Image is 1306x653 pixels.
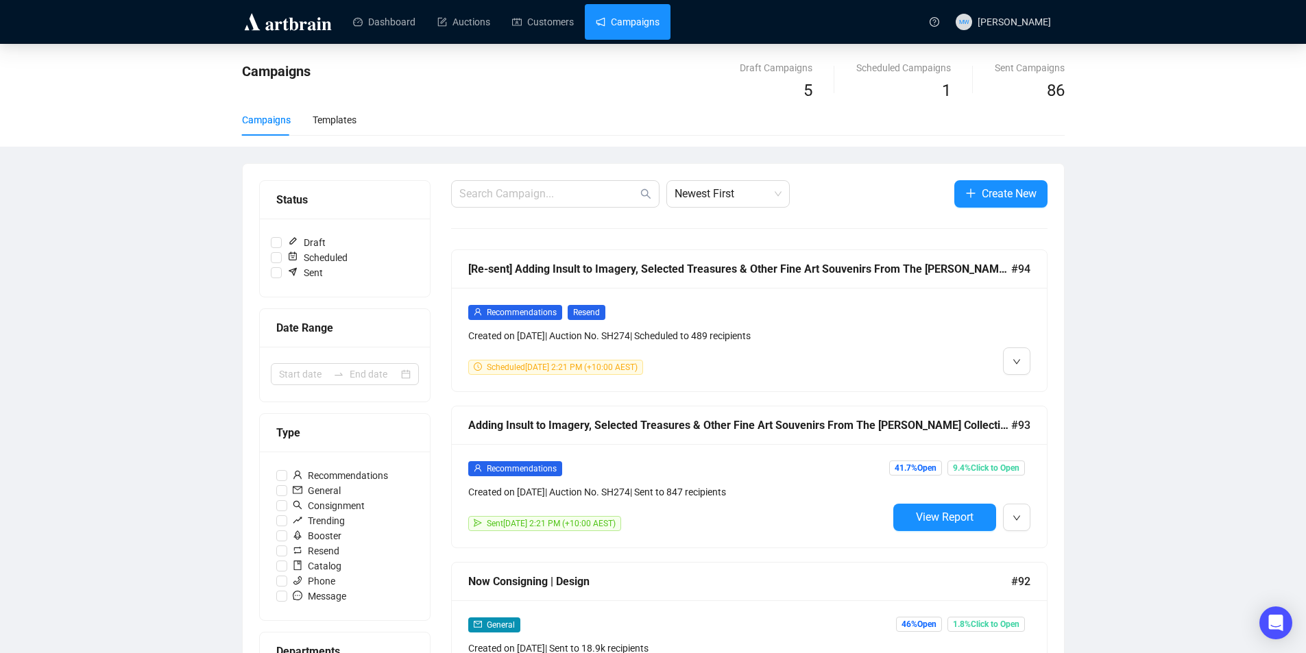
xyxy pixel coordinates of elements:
span: mail [474,620,482,628]
a: Dashboard [353,4,415,40]
span: rocket [293,530,302,540]
button: View Report [893,504,996,531]
a: Customers [512,4,574,40]
span: Scheduled [DATE] 2:21 PM (+10:00 AEST) [487,362,638,372]
span: Recommendations [487,308,557,317]
span: 9.4% Click to Open [947,460,1025,476]
span: user [474,308,482,316]
span: message [293,591,302,600]
div: Created on [DATE] | Auction No. SH274 | Scheduled to 489 recipients [468,328,888,343]
a: [Re-sent] Adding Insult to Imagery, Selected Treasures & Other Fine Art Souvenirs From The [PERSO... [451,249,1048,392]
div: Draft Campaigns [740,60,812,75]
span: phone [293,576,302,585]
span: down [1013,358,1021,366]
span: [PERSON_NAME] [978,16,1051,27]
span: search [640,188,651,199]
span: search [293,500,302,510]
span: 5 [803,81,812,100]
span: mail [293,485,302,495]
span: General [487,620,515,630]
span: send [474,519,482,527]
span: 86 [1047,81,1065,100]
span: General [287,483,346,498]
span: 1.8% Click to Open [947,617,1025,632]
div: Open Intercom Messenger [1259,606,1292,639]
span: MW [958,17,969,27]
a: Campaigns [596,4,660,40]
span: question-circle [930,17,939,27]
div: Status [276,191,413,208]
span: Create New [982,185,1037,202]
span: Newest First [675,181,782,207]
input: Start date [279,367,328,382]
span: Scheduled [282,250,353,265]
div: Adding Insult to Imagery, Selected Treasures & Other Fine Art Souvenirs From The [PERSON_NAME] Co... [468,417,1011,434]
span: Campaigns [242,63,311,79]
span: Draft [282,235,331,250]
span: plus [965,188,976,199]
span: down [1013,514,1021,522]
span: Recommendations [287,468,394,483]
span: Booster [287,528,347,543]
span: user [474,464,482,472]
div: [Re-sent] Adding Insult to Imagery, Selected Treasures & Other Fine Art Souvenirs From The [PERSO... [468,260,1011,278]
div: Created on [DATE] | Auction No. SH274 | Sent to 847 recipients [468,484,888,500]
span: Sent [DATE] 2:21 PM (+10:00 AEST) [487,519,616,528]
span: Sent [282,265,328,280]
span: retweet [293,545,302,555]
button: Create New [954,180,1048,208]
div: Date Range [276,319,413,336]
div: Templates [313,112,356,127]
span: Trending [287,513,350,528]
div: Campaigns [242,112,291,127]
span: rise [293,515,302,525]
div: Scheduled Campaigns [856,60,951,75]
span: Consignment [287,498,370,513]
span: user [293,470,302,480]
span: 46% Open [896,617,942,632]
span: 1 [942,81,951,100]
img: logo [242,11,334,33]
div: Now Consigning | Design [468,573,1011,590]
span: View Report [916,510,974,523]
span: #93 [1011,417,1030,434]
span: Resend [568,305,605,320]
span: swap-right [333,369,344,380]
span: book [293,560,302,570]
span: 41.7% Open [889,460,942,476]
span: clock-circle [474,362,482,371]
span: #94 [1011,260,1030,278]
span: to [333,369,344,380]
span: Catalog [287,558,347,574]
input: End date [350,367,398,382]
span: Message [287,589,352,604]
span: #92 [1011,573,1030,590]
a: Adding Insult to Imagery, Selected Treasures & Other Fine Art Souvenirs From The [PERSON_NAME] Co... [451,406,1048,548]
input: Search Campaign... [459,186,638,202]
span: Recommendations [487,464,557,473]
div: Sent Campaigns [995,60,1065,75]
span: Phone [287,574,341,589]
span: Resend [287,543,345,558]
div: Type [276,424,413,441]
a: Auctions [437,4,490,40]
